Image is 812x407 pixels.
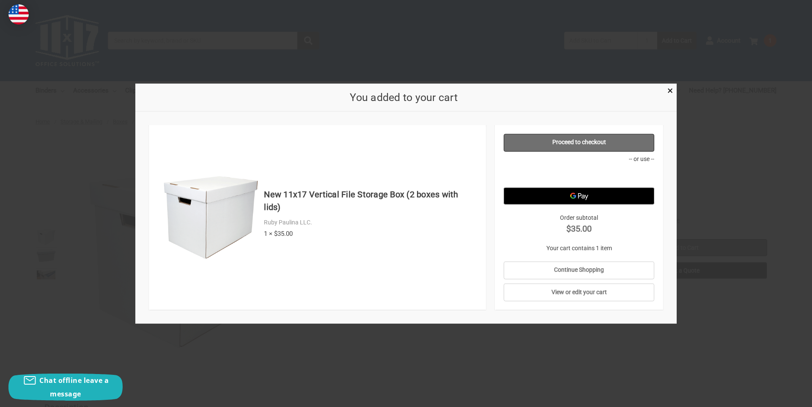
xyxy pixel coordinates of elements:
p: Your cart contains 1 item [504,243,655,252]
strong: $35.00 [504,222,655,235]
div: 1 × $35.00 [264,229,477,238]
iframe: PayPal-paypal [504,166,655,183]
span: × [667,85,673,97]
a: Close [666,85,675,94]
img: duty and tax information for United States [8,4,29,25]
a: View or edit your cart [504,284,655,301]
div: Ruby Paulina LLC. [264,218,477,227]
button: Google Pay [504,187,655,204]
p: -- or use -- [504,154,655,163]
div: Order subtotal [504,213,655,235]
span: Chat offline leave a message [39,376,109,399]
h4: New 11x17 Vertical File Storage Box (2 boxes with lids) [264,188,477,213]
button: Chat offline leave a message [8,374,123,401]
h2: You added to your cart [149,89,659,105]
img: New 11x17 Vertical File Storage Box (2 boxes with lids) [162,169,260,266]
a: Continue Shopping [504,261,655,279]
a: Proceed to checkout [504,134,655,151]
